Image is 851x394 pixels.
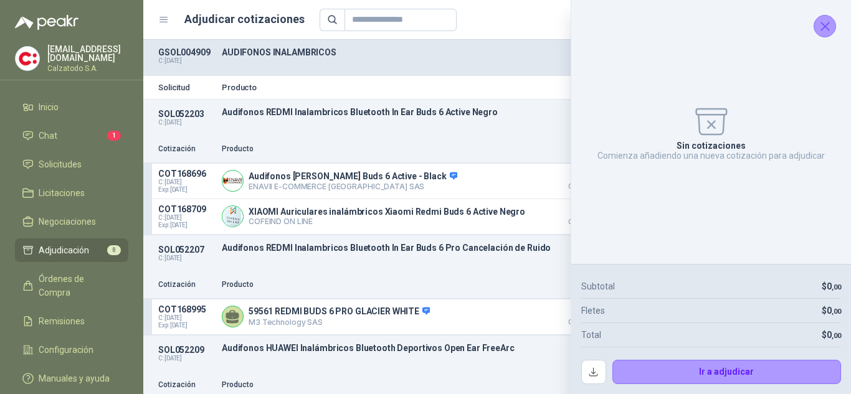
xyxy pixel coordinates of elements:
p: Precio [549,279,612,291]
p: Precio [549,143,612,155]
p: Producto [222,83,657,91]
a: Manuales y ayuda [15,367,128,390]
span: ,00 [832,283,841,291]
span: Crédito 30 días [549,219,612,225]
p: Audifonos [PERSON_NAME] Buds 6 Active - Black [249,171,457,182]
span: ,00 [832,307,841,316]
p: GSOL004909 [158,47,214,57]
span: Remisiones [39,314,85,328]
a: Chat1 [15,124,128,148]
p: $ [822,328,841,342]
p: XIAOMI Auriculares inalámbricos Xiaomi Redmi Buds 6 Active Negro [249,207,525,217]
span: C: [DATE] [158,314,214,322]
p: Sin cotizaciones [677,141,746,151]
p: Cotización [158,379,214,391]
p: Comienza añadiendo una nueva cotización para adjudicar [597,151,825,161]
p: Fletes [581,304,605,317]
p: Precio [549,379,612,391]
span: Manuales y ayuda [39,372,110,385]
img: Company Logo [16,47,39,70]
p: Solicitud [158,83,214,91]
span: Licitaciones [39,186,85,200]
p: Cotización [158,279,214,291]
p: COT168995 [158,304,214,314]
span: ,00 [832,332,841,340]
p: C: [DATE] [158,355,214,362]
p: Producto [222,379,542,391]
p: $ [822,304,841,317]
p: 59561 REDMI BUDS 6 PRO GLACIER WHITE [249,306,430,317]
h1: Adjudicar cotizaciones [184,11,305,28]
span: 1 [107,131,121,141]
img: Company Logo [222,206,243,227]
p: Audifonos HUAWEI Inalámbricos Bluetooth Deportivos Open Ear FreeArc [222,343,657,353]
a: Licitaciones [15,181,128,205]
a: Solicitudes [15,152,128,176]
a: Órdenes de Compra [15,267,128,304]
p: C: [DATE] [158,119,214,126]
a: Inicio [15,95,128,119]
p: Calzatodo S.A. [47,65,128,72]
p: [EMAIL_ADDRESS][DOMAIN_NAME] [47,45,128,62]
p: AUDIFONOS INALAMBRICOS [222,47,657,57]
p: COT168709 [158,204,214,214]
p: Audifonos REDMI Inalambricos Bluetooth In Ear Buds 6 Pro Cancelación de Ruido [222,243,657,253]
p: COT168696 [158,169,214,179]
span: Negociaciones [39,215,96,228]
p: SOL052207 [158,245,214,255]
span: Exp: [DATE] [158,322,214,329]
span: Crédito 30 días [549,184,612,190]
span: 0 [827,306,841,316]
span: Adjudicación [39,243,89,257]
span: 8 [107,245,121,255]
p: ENAVII E-COMMERCE [GEOGRAPHIC_DATA] SAS [249,182,457,191]
p: $ 574.800 [549,204,612,225]
p: Total [581,328,601,342]
p: $ 2.106.300 [549,304,612,326]
span: Órdenes de Compra [39,272,116,299]
span: Exp: [DATE] [158,222,214,229]
button: Ir a adjudicar [612,360,842,385]
span: Configuración [39,343,93,357]
span: Inicio [39,100,59,114]
span: Crédito 30 días [549,319,612,326]
span: 0 [827,281,841,291]
p: COFEIND ON LINE [249,217,525,226]
p: Producto [222,279,542,291]
p: SOL052203 [158,109,214,119]
img: Logo peakr [15,15,78,30]
a: Configuración [15,338,128,362]
span: Solicitudes [39,157,82,171]
p: $ 512.938 [549,169,612,190]
span: Chat [39,129,57,143]
p: Audifonos REDMI Inalambricos Bluetooth In Ear Buds 6 Active Negro [222,107,657,117]
span: C: [DATE] [158,214,214,222]
p: M3 Technology SAS [249,317,430,327]
span: Exp: [DATE] [158,186,214,194]
a: Remisiones [15,309,128,333]
p: Producto [222,143,542,155]
span: 0 [827,330,841,340]
p: C: [DATE] [158,57,214,65]
p: Subtotal [581,279,615,293]
a: Adjudicación8 [15,238,128,262]
img: Company Logo [222,171,243,191]
p: SOL052209 [158,345,214,355]
p: C: [DATE] [158,255,214,262]
p: Cotización [158,143,214,155]
span: C: [DATE] [158,179,214,186]
p: $ [822,279,841,293]
a: Negociaciones [15,210,128,233]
